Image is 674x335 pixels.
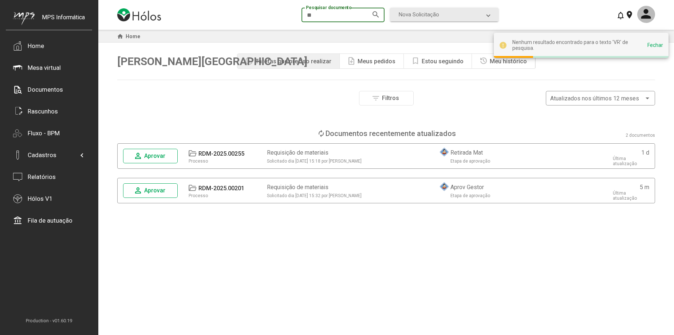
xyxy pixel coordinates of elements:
[188,149,197,158] mat-icon: folder_open
[28,86,63,93] div: Documentos
[625,10,634,19] mat-icon: location_on
[28,217,72,224] div: Fila de autuação
[126,33,140,39] span: Home
[13,144,85,166] mat-expansion-panel-header: Cadastros
[117,8,161,21] img: logo-holos.png
[189,193,208,198] div: Processo
[317,129,326,138] mat-icon: loop
[28,151,56,159] div: Cadastros
[267,159,362,164] span: Solicitado dia [DATE] 15:18 por [PERSON_NAME]
[326,129,456,138] div: Documentos recentemente atualizados
[450,149,483,156] div: Retirada Mat
[371,94,380,103] mat-icon: filter_list
[28,108,58,115] div: Rascunhos
[123,183,178,198] button: Aprovar
[267,149,328,156] div: Requisição de materiais
[450,184,484,191] div: Aprov Gestor
[198,150,244,157] div: RDM-2025.00255
[450,159,490,164] div: Etapa de aprovação
[512,39,644,51] div: Nenhum resultado encontrado para o texto 'VR' de pesquisa.
[358,58,395,65] div: Meus pedidos
[28,173,56,180] div: Relatórios
[134,186,142,195] mat-icon: person
[28,129,60,137] div: Fluxo - BPM
[347,57,356,65] mat-icon: note_add
[189,159,208,164] div: Processo
[144,152,165,159] span: Aprovar
[267,184,328,191] div: Requisição de materiais
[390,8,498,21] mat-expansion-panel-header: Nova Solicitação
[28,195,53,202] div: Hólos V1
[479,57,488,65] mat-icon: history
[411,57,420,65] mat-icon: bookmark
[13,12,35,25] img: mps-image-cropped.png
[450,193,490,198] div: Etapa de aprovação
[626,133,655,138] div: 2 documentos
[613,191,649,201] div: Última atualização
[267,193,362,198] span: Solicitado dia [DATE] 15:32 por [PERSON_NAME]
[188,184,197,192] mat-icon: folder_open
[144,187,165,194] span: Aprovar
[117,55,307,68] span: [PERSON_NAME][GEOGRAPHIC_DATA]
[399,11,439,18] span: Nova Solicitação
[422,58,464,65] div: Estou seguindo
[123,149,178,163] button: Aprovar
[640,184,649,191] div: 5 m
[550,95,639,102] span: Atualizados nos últimos 12 meses
[198,185,244,192] div: RDM-2025.00201
[28,42,44,49] div: Home
[42,14,85,32] div: MPS Informática
[6,318,92,323] span: Production - v01.60.19
[382,95,399,101] span: Filtros
[490,58,527,65] div: Meu histórico
[359,91,414,105] button: Filtros
[116,32,125,41] mat-icon: home
[28,64,61,71] div: Mesa virtual
[371,10,380,19] mat-icon: search
[641,149,649,156] div: 1 d
[134,152,142,160] mat-icon: person
[647,42,663,48] div: Fechar
[613,156,649,166] div: Última atualização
